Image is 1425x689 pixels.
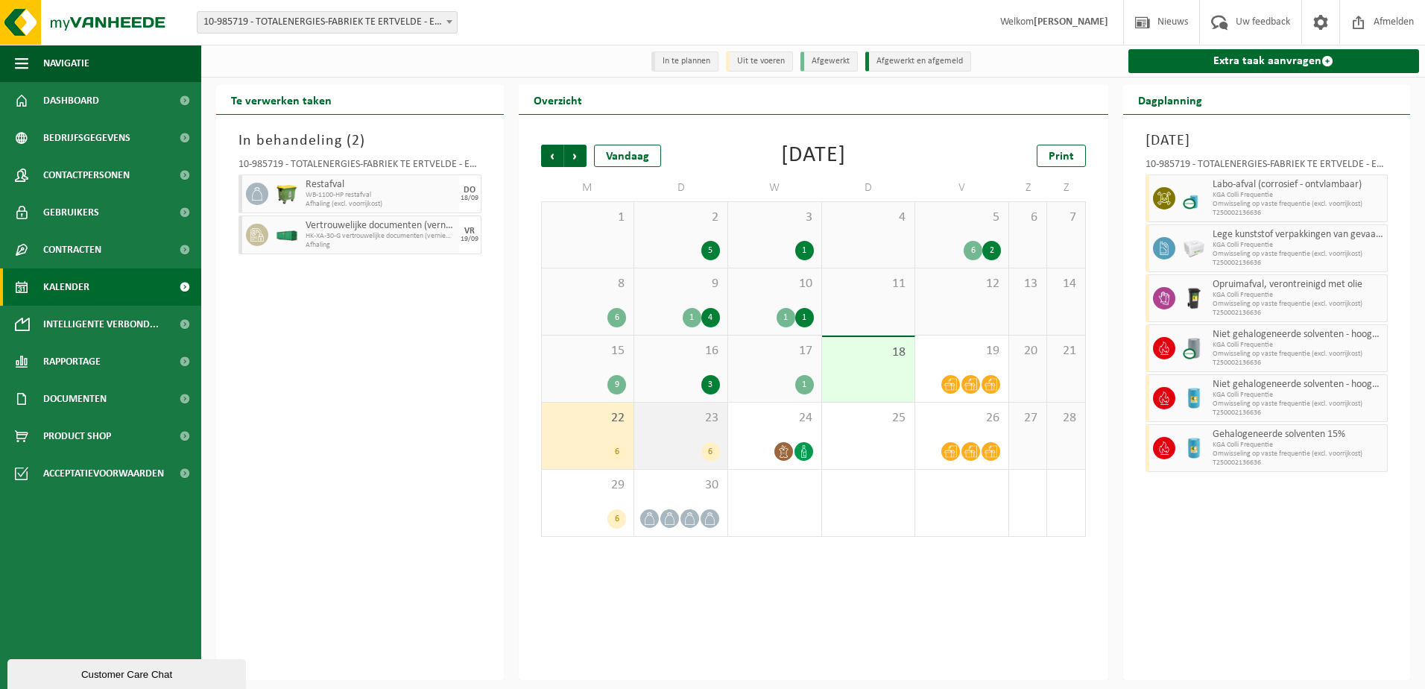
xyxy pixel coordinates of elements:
span: Afhaling [306,241,455,250]
span: 20 [1017,343,1039,359]
span: T250002136636 [1213,259,1384,268]
span: KGA Colli Frequentie [1213,391,1384,400]
span: T250002136636 [1213,309,1384,318]
span: 18 [830,344,908,361]
span: Bedrijfsgegevens [43,119,130,157]
span: T250002136636 [1213,459,1384,468]
h2: Te verwerken taken [216,85,347,114]
div: VR [464,227,475,236]
span: Opruimafval, verontreinigd met olie [1213,279,1384,291]
span: 22 [549,410,627,427]
img: HK-XA-30-GN-00 [276,230,298,241]
span: 23 [642,410,720,427]
td: D [822,174,916,201]
span: 4 [830,210,908,226]
span: Afhaling (excl. voorrijkost) [306,200,455,209]
span: T250002136636 [1213,209,1384,218]
span: 9 [642,276,720,292]
span: T250002136636 [1213,409,1384,418]
div: 6 [607,308,626,327]
span: Acceptatievoorwaarden [43,455,164,492]
div: 10-985719 - TOTALENERGIES-FABRIEK TE ERTVELDE - ERTVELDE [238,160,481,174]
li: In te plannen [651,51,718,72]
div: 3 [701,375,720,394]
span: 17 [736,343,814,359]
span: Gebruikers [43,194,99,231]
span: 27 [1017,410,1039,427]
span: 28 [1055,410,1077,427]
span: Niet gehalogeneerde solventen - hoogcalorisch in 200lt-vat [1213,379,1384,391]
span: Vorige [541,145,563,167]
td: D [634,174,728,201]
span: Dashboard [43,82,99,119]
div: 19/09 [461,236,478,243]
span: 5 [923,210,1001,226]
img: WB-0240-HPE-BK-01 [1183,287,1205,309]
span: Niet gehalogeneerde solventen - hoogcalorisch in 200lt-vat [1213,329,1384,341]
span: 14 [1055,276,1077,292]
td: W [728,174,822,201]
img: LP-LD-00200-HPE-21 [1183,387,1205,409]
td: M [541,174,635,201]
iframe: chat widget [7,656,249,689]
div: 6 [607,509,626,529]
span: 25 [830,410,908,427]
div: Vandaag [594,145,661,167]
div: 10-985719 - TOTALENERGIES-FABRIEK TE ERTVELDE - ERTVELDE [1146,160,1388,174]
img: LP-LD-00200-CU [1183,337,1205,359]
span: Product Shop [43,418,111,455]
li: Afgewerkt en afgemeld [865,51,971,72]
strong: [PERSON_NAME] [1034,16,1108,28]
span: Omwisseling op vaste frequentie (excl. voorrijkost) [1213,200,1384,209]
span: HK-XA-30-G vertrouwelijke documenten (vernietiging - meeverb [306,232,455,241]
span: Volgende [564,145,587,167]
span: 12 [923,276,1001,292]
span: KGA Colli Frequentie [1213,191,1384,200]
span: 16 [642,343,720,359]
span: 15 [549,343,627,359]
div: 1 [683,308,701,327]
td: Z [1009,174,1047,201]
span: 2 [642,210,720,226]
span: 13 [1017,276,1039,292]
h2: Dagplanning [1123,85,1217,114]
span: 7 [1055,210,1077,226]
span: Omwisseling op vaste frequentie (excl. voorrijkost) [1213,250,1384,259]
span: 10-985719 - TOTALENERGIES-FABRIEK TE ERTVELDE - ERTVELDE [197,11,458,34]
span: 3 [736,210,814,226]
span: T250002136636 [1213,359,1384,368]
div: 9 [607,375,626,394]
span: Rapportage [43,343,101,380]
img: LP-OT-00060-CU [1183,187,1205,210]
div: 6 [964,241,982,260]
div: 1 [795,241,814,260]
span: Gehalogeneerde solventen 15% [1213,429,1384,441]
span: 11 [830,276,908,292]
span: KGA Colli Frequentie [1213,441,1384,450]
h3: [DATE] [1146,130,1388,152]
div: DO [464,186,475,195]
div: 4 [701,308,720,327]
span: 8 [549,276,627,292]
span: Contracten [43,231,101,268]
span: 21 [1055,343,1077,359]
span: Omwisseling op vaste frequentie (excl. voorrijkost) [1213,300,1384,309]
span: 2 [352,133,360,148]
span: Documenten [43,380,107,418]
li: Afgewerkt [800,51,858,72]
span: KGA Colli Frequentie [1213,291,1384,300]
span: 26 [923,410,1001,427]
div: 18/09 [461,195,478,202]
div: 2 [982,241,1001,260]
div: 1 [777,308,795,327]
div: 5 [701,241,720,260]
span: Vertrouwelijke documenten (vernietiging - meeverbranden) [306,220,455,232]
span: Kalender [43,268,89,306]
h2: Overzicht [519,85,597,114]
td: V [915,174,1009,201]
span: 6 [1017,210,1039,226]
span: 30 [642,477,720,494]
span: 24 [736,410,814,427]
span: Omwisseling op vaste frequentie (excl. voorrijkost) [1213,400,1384,409]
